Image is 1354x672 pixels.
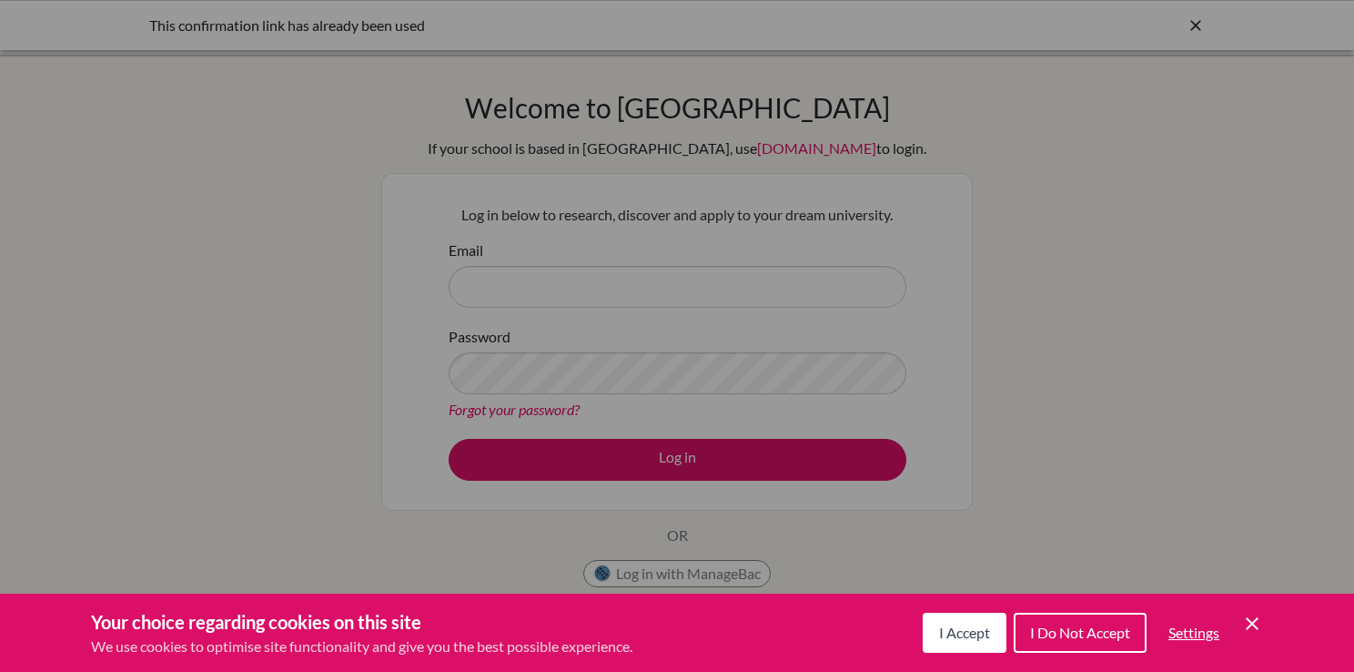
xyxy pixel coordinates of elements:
[939,624,990,641] span: I Accept
[1154,615,1234,651] button: Settings
[1014,613,1147,653] button: I Do Not Accept
[1241,613,1263,635] button: Save and close
[1168,624,1219,641] span: Settings
[91,636,632,657] p: We use cookies to optimise site functionality and give you the best possible experience.
[91,608,632,636] h3: Your choice regarding cookies on this site
[1030,624,1130,641] span: I Do Not Accept
[923,613,1006,653] button: I Accept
